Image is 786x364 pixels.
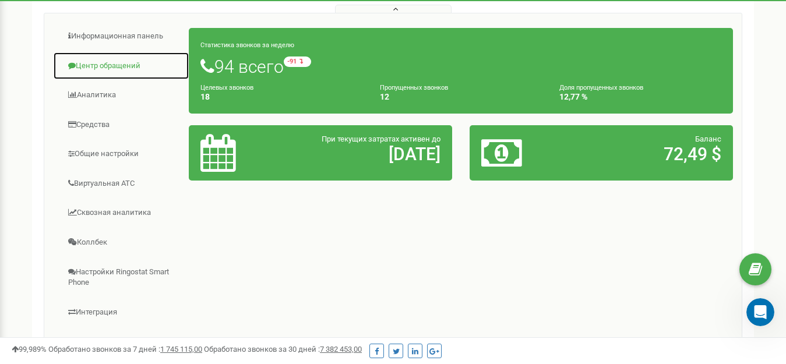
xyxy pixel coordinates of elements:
[746,298,774,326] iframe: Intercom live chat
[695,135,721,143] span: Баланс
[380,84,448,91] small: Пропущенных звонков
[200,93,362,101] h4: 18
[53,22,189,51] a: Информационная панель
[160,345,202,354] u: 1 745 115,00
[322,135,440,143] span: При текущих затратах активен до
[48,345,202,354] span: Обработано звонков за 7 дней :
[53,228,189,257] a: Коллбек
[53,199,189,227] a: Сквозная аналитика
[559,93,721,101] h4: 12,77 %
[53,258,189,297] a: Настройки Ringostat Smart Phone
[567,144,721,164] h2: 72,49 $
[200,84,253,91] small: Целевых звонков
[53,169,189,198] a: Виртуальная АТС
[204,345,362,354] span: Обработано звонков за 30 дней :
[200,56,721,76] h1: 94 всего
[53,52,189,80] a: Центр обращений
[284,56,311,67] small: -91
[53,298,189,327] a: Интеграция
[559,84,643,91] small: Доля пропущенных звонков
[53,111,189,139] a: Средства
[12,345,47,354] span: 99,989%
[53,327,189,356] a: Mini CRM
[53,81,189,109] a: Аналитика
[287,144,441,164] h2: [DATE]
[320,345,362,354] u: 7 382 453,00
[200,41,294,49] small: Статистика звонков за неделю
[380,93,542,101] h4: 12
[53,140,189,168] a: Общие настройки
